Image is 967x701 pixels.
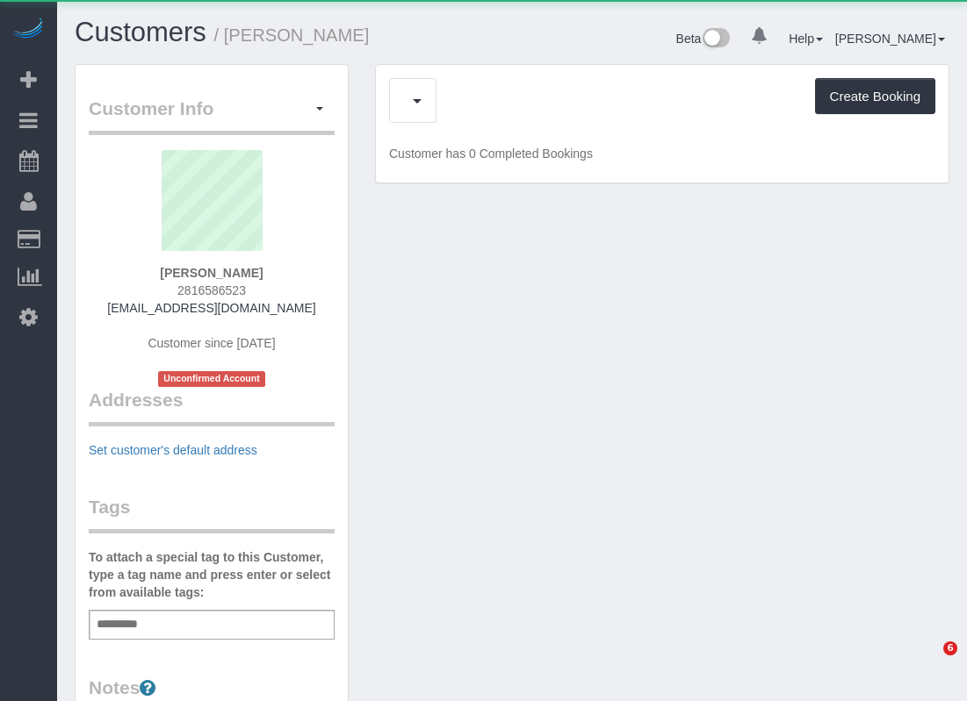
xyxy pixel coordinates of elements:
[158,371,265,386] span: Unconfirmed Account
[789,32,823,46] a: Help
[943,641,957,655] span: 6
[89,494,335,533] legend: Tags
[107,301,315,315] a: [EMAIL_ADDRESS][DOMAIN_NAME]
[676,32,731,46] a: Beta
[214,25,370,45] small: / [PERSON_NAME]
[177,283,246,297] span: 2816586523
[701,28,730,51] img: New interface
[89,548,335,601] label: To attach a special tag to this Customer, type a tag name and press enter or select from availabl...
[815,78,935,115] button: Create Booking
[835,32,945,46] a: [PERSON_NAME]
[89,96,335,135] legend: Customer Info
[89,443,257,457] a: Set customer's default address
[148,336,275,350] span: Customer since [DATE]
[75,17,206,47] a: Customers
[389,145,935,162] p: Customer has 0 Completed Bookings
[907,641,949,683] iframe: Intercom live chat
[11,18,46,42] img: Automaid Logo
[160,266,263,280] strong: [PERSON_NAME]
